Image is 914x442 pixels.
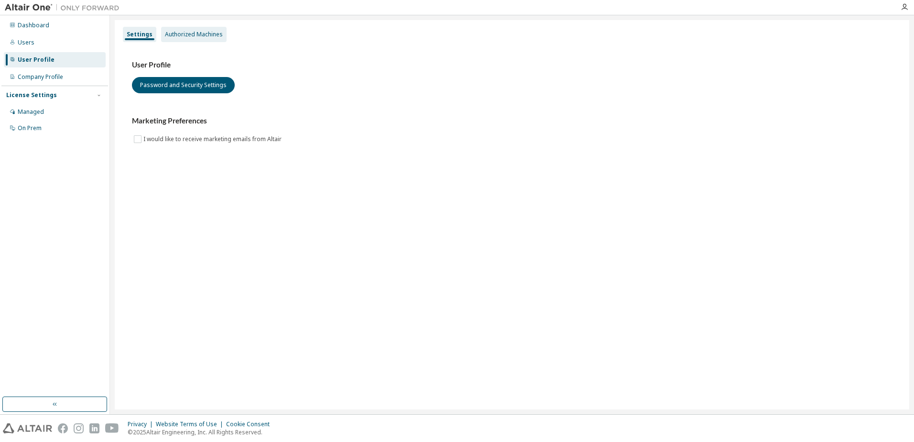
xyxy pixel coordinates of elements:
div: License Settings [6,91,57,99]
div: Website Terms of Use [156,420,226,428]
div: Managed [18,108,44,116]
img: altair_logo.svg [3,423,52,433]
img: linkedin.svg [89,423,99,433]
div: Settings [127,31,152,38]
div: Users [18,39,34,46]
img: Altair One [5,3,124,12]
button: Password and Security Settings [132,77,235,93]
img: facebook.svg [58,423,68,433]
div: Authorized Machines [165,31,223,38]
label: I would like to receive marketing emails from Altair [143,133,283,145]
div: On Prem [18,124,42,132]
img: instagram.svg [74,423,84,433]
h3: Marketing Preferences [132,116,892,126]
div: Cookie Consent [226,420,275,428]
div: Dashboard [18,22,49,29]
div: User Profile [18,56,54,64]
div: Privacy [128,420,156,428]
p: © 2025 Altair Engineering, Inc. All Rights Reserved. [128,428,275,436]
h3: User Profile [132,60,892,70]
img: youtube.svg [105,423,119,433]
div: Company Profile [18,73,63,81]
